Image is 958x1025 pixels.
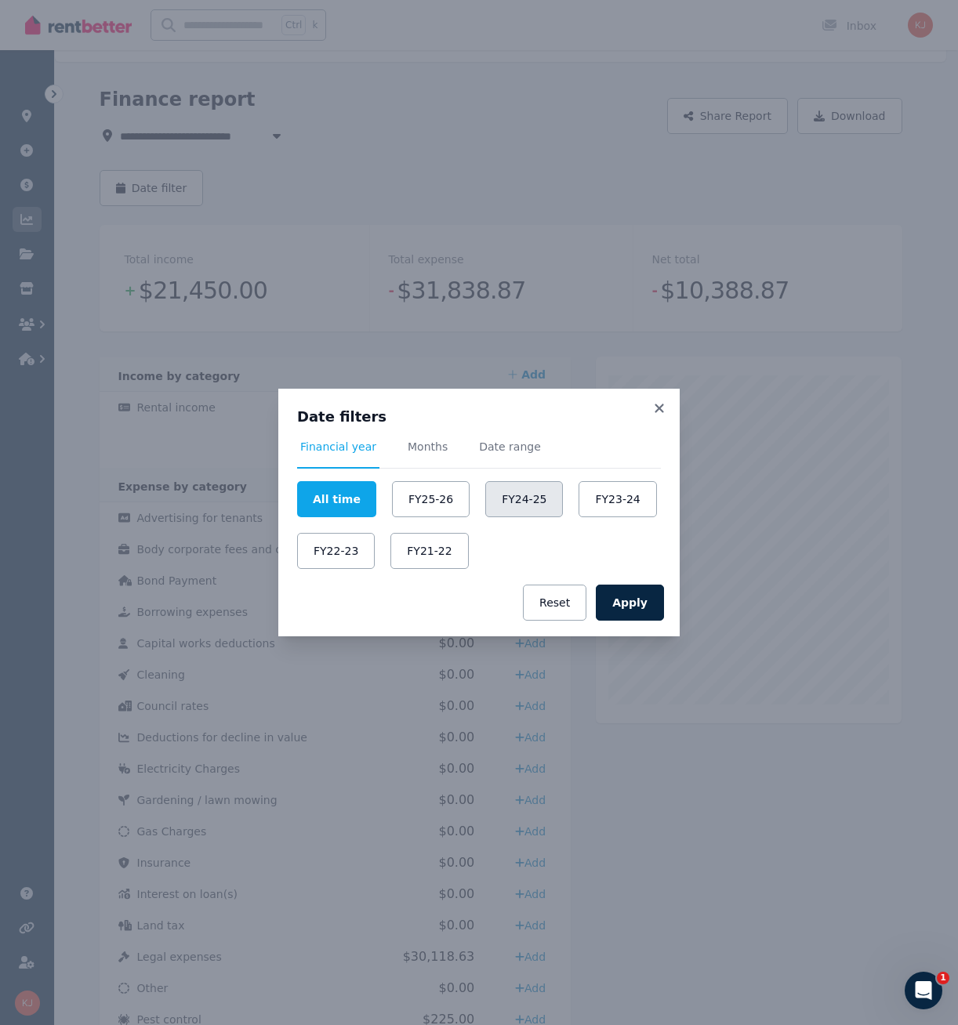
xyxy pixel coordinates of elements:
[937,972,949,984] span: 1
[485,481,563,517] button: FY24-25
[297,439,661,469] nav: Tabs
[579,481,656,517] button: FY23-24
[297,407,661,426] h3: Date filters
[297,481,376,517] button: All time
[905,972,942,1009] iframe: Intercom live chat
[408,439,448,455] span: Months
[390,533,468,569] button: FY21-22
[300,439,376,455] span: Financial year
[596,585,664,621] button: Apply
[392,481,470,517] button: FY25-26
[479,439,541,455] span: Date range
[297,533,375,569] button: FY22-23
[523,585,586,621] button: Reset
